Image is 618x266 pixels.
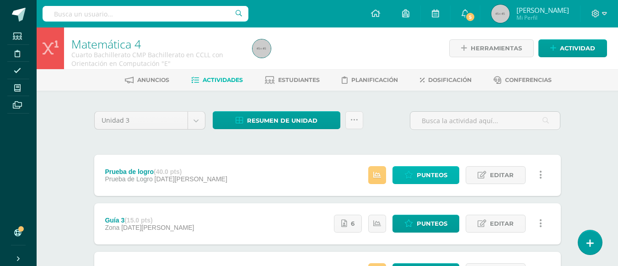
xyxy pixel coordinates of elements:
[449,39,534,57] a: Herramientas
[71,38,242,50] h1: Matemática 4
[471,40,522,57] span: Herramientas
[516,14,569,22] span: Mi Perfil
[102,112,181,129] span: Unidad 3
[392,166,459,184] a: Punteos
[490,167,514,184] span: Editar
[105,168,227,175] div: Prueba de logro
[410,112,560,130] input: Busca la actividad aquí...
[516,5,569,15] span: [PERSON_NAME]
[351,76,398,83] span: Planificación
[124,217,152,224] strong: (15.0 pts)
[121,224,194,231] span: [DATE][PERSON_NAME]
[43,6,248,22] input: Busca un usuario...
[560,40,595,57] span: Actividad
[105,175,152,183] span: Prueba de Logro
[505,76,552,83] span: Conferencias
[155,175,227,183] span: [DATE][PERSON_NAME]
[351,215,355,232] span: 6
[213,111,340,129] a: Resumen de unidad
[95,112,205,129] a: Unidad 3
[191,73,243,87] a: Actividades
[253,39,271,58] img: 45x45
[265,73,320,87] a: Estudiantes
[490,215,514,232] span: Editar
[247,112,317,129] span: Resumen de unidad
[137,76,169,83] span: Anuncios
[465,12,475,22] span: 5
[154,168,182,175] strong: (40.0 pts)
[334,215,362,233] a: 6
[105,224,119,231] span: Zona
[342,73,398,87] a: Planificación
[105,217,194,224] div: Guía 3
[71,50,242,68] div: Cuarto Bachillerato CMP Bachillerato en CCLL con Orientación en Computación 'E'
[125,73,169,87] a: Anuncios
[71,36,141,52] a: Matemática 4
[417,167,447,184] span: Punteos
[203,76,243,83] span: Actividades
[392,215,459,233] a: Punteos
[538,39,607,57] a: Actividad
[420,73,472,87] a: Dosificación
[494,73,552,87] a: Conferencias
[417,215,447,232] span: Punteos
[491,5,510,23] img: 45x45
[278,76,320,83] span: Estudiantes
[428,76,472,83] span: Dosificación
